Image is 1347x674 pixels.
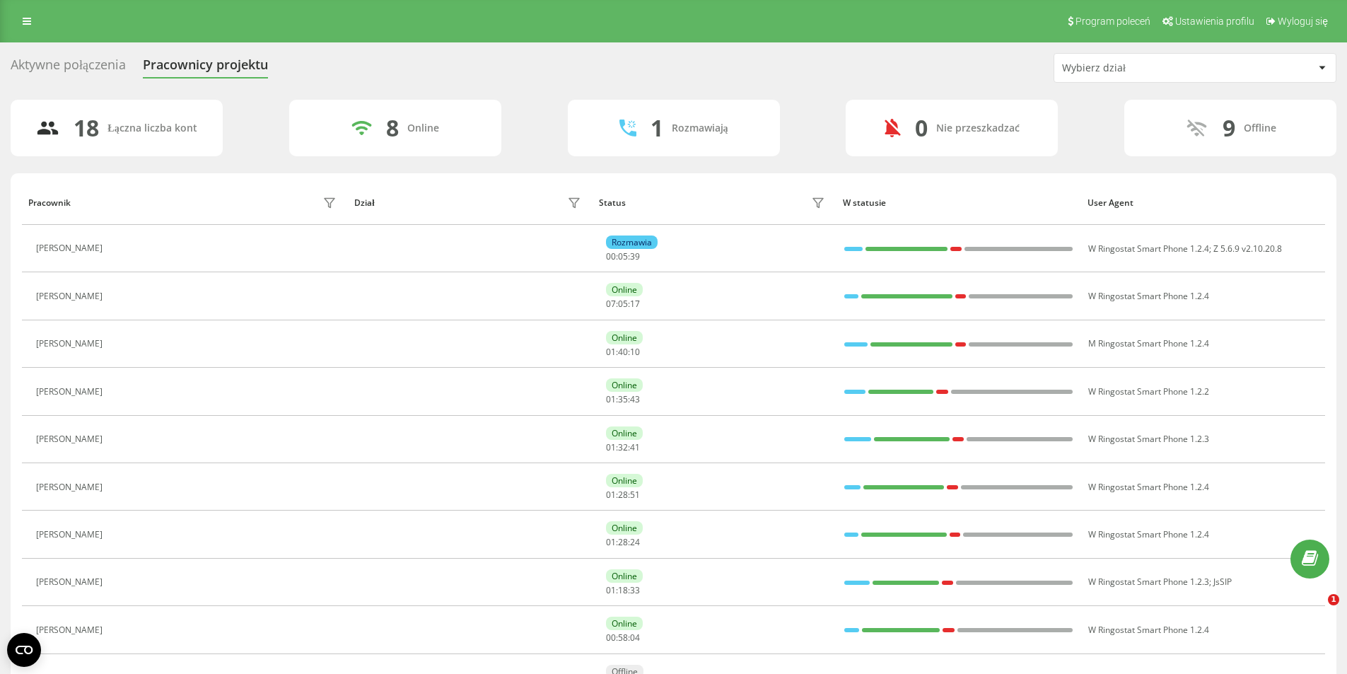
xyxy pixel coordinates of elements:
[606,346,616,358] span: 01
[606,632,616,644] span: 00
[354,198,374,208] div: Dział
[606,586,640,595] div: : :
[618,346,628,358] span: 40
[1088,481,1209,493] span: W Ringostat Smart Phone 1.2.4
[630,632,640,644] span: 04
[672,122,728,134] div: Rozmawiają
[606,283,643,296] div: Online
[936,122,1020,134] div: Nie przeszkadzać
[606,443,640,453] div: : :
[1062,62,1231,74] div: Wybierz dział
[606,426,643,440] div: Online
[1088,290,1209,302] span: W Ringostat Smart Phone 1.2.4
[618,536,628,548] span: 28
[74,115,99,141] div: 18
[606,393,616,405] span: 01
[36,625,106,635] div: [PERSON_NAME]
[630,250,640,262] span: 39
[606,489,616,501] span: 01
[618,489,628,501] span: 28
[606,536,616,548] span: 01
[606,236,658,249] div: Rozmawia
[36,291,106,301] div: [PERSON_NAME]
[36,434,106,444] div: [PERSON_NAME]
[1213,243,1282,255] span: Z 5.6.9 v2.10.20.8
[915,115,928,141] div: 0
[28,198,71,208] div: Pracownik
[1088,433,1209,445] span: W Ringostat Smart Phone 1.2.3
[630,489,640,501] span: 51
[630,536,640,548] span: 24
[606,521,643,535] div: Online
[36,387,106,397] div: [PERSON_NAME]
[606,378,643,392] div: Online
[606,298,616,310] span: 07
[36,339,106,349] div: [PERSON_NAME]
[630,346,640,358] span: 10
[599,198,626,208] div: Status
[407,122,439,134] div: Online
[1075,16,1150,27] span: Program poleceń
[143,57,268,79] div: Pracownicy projektu
[630,584,640,596] span: 33
[36,530,106,540] div: [PERSON_NAME]
[1299,594,1333,628] iframe: Intercom live chat
[606,617,643,630] div: Online
[1223,115,1235,141] div: 9
[1088,576,1209,588] span: W Ringostat Smart Phone 1.2.3
[107,122,197,134] div: Łączna liczba kont
[606,252,640,262] div: : :
[606,569,643,583] div: Online
[606,331,643,344] div: Online
[606,584,616,596] span: 01
[36,482,106,492] div: [PERSON_NAME]
[843,198,1074,208] div: W statusie
[618,393,628,405] span: 35
[1088,243,1209,255] span: W Ringostat Smart Phone 1.2.4
[606,538,640,547] div: : :
[606,441,616,453] span: 01
[1087,198,1319,208] div: User Agent
[1088,337,1209,349] span: M Ringostat Smart Phone 1.2.4
[618,584,628,596] span: 18
[651,115,663,141] div: 1
[1175,16,1254,27] span: Ustawienia profilu
[606,395,640,405] div: : :
[1088,385,1209,397] span: W Ringostat Smart Phone 1.2.2
[618,250,628,262] span: 05
[36,243,106,253] div: [PERSON_NAME]
[630,441,640,453] span: 41
[36,577,106,587] div: [PERSON_NAME]
[7,633,41,667] button: Open CMP widget
[606,299,640,309] div: : :
[1088,624,1209,636] span: W Ringostat Smart Phone 1.2.4
[1278,16,1328,27] span: Wyloguj się
[1088,528,1209,540] span: W Ringostat Smart Phone 1.2.4
[606,490,640,500] div: : :
[11,57,126,79] div: Aktywne połączenia
[1244,122,1276,134] div: Offline
[630,298,640,310] span: 17
[1328,594,1339,605] span: 1
[618,441,628,453] span: 32
[618,632,628,644] span: 58
[606,474,643,487] div: Online
[606,347,640,357] div: : :
[630,393,640,405] span: 43
[386,115,399,141] div: 8
[606,250,616,262] span: 00
[1213,576,1232,588] span: JsSIP
[606,633,640,643] div: : :
[618,298,628,310] span: 05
